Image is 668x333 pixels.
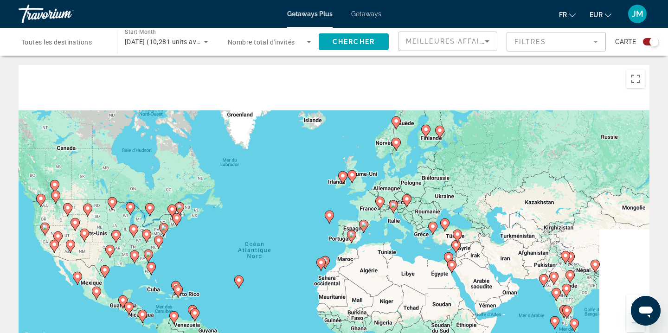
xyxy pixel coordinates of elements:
[559,8,576,21] button: Change language
[507,32,606,52] button: Filter
[125,29,156,35] span: Start Month
[559,11,567,19] span: fr
[626,314,645,332] button: Zoom arrière
[631,296,661,326] iframe: Bouton de lancement de la fenêtre de messagerie
[406,36,489,47] mat-select: Sort by
[625,4,649,24] button: User Menu
[19,2,111,26] a: Travorium
[287,10,333,18] a: Getaways Plus
[228,38,295,46] span: Nombre total d'invités
[406,38,495,45] span: Meilleures affaires
[125,38,219,45] span: [DATE] (10,281 units available)
[632,9,643,19] span: JM
[590,8,611,21] button: Change currency
[615,35,636,48] span: Carte
[351,10,381,18] a: Getaways
[590,11,603,19] span: EUR
[626,295,645,313] button: Zoom avant
[21,38,92,46] span: Toutes les destinations
[626,70,645,88] button: Passer en plein écran
[319,33,389,50] button: Chercher
[333,38,375,45] span: Chercher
